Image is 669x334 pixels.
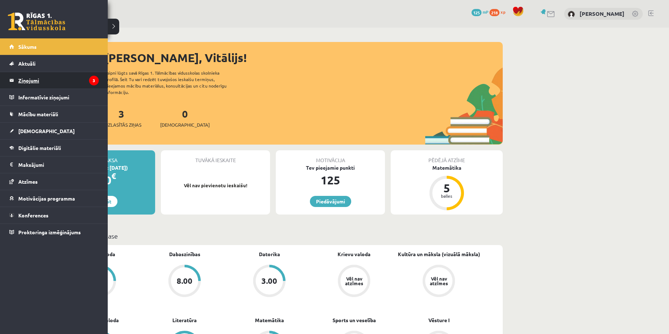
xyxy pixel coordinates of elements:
[9,72,99,89] a: Ziņojumi3
[9,156,99,173] a: Maksājumi
[261,277,277,285] div: 3.00
[333,316,376,324] a: Sports un veselība
[310,196,351,207] a: Piedāvājumi
[489,9,509,15] a: 218 xp
[471,9,488,15] a: 125 mP
[312,265,396,298] a: Vēl nav atzīmes
[568,11,575,18] img: Vitālijs Čugunovs
[164,182,266,189] p: Vēl nav pievienotu ieskaišu!
[436,194,457,198] div: balles
[276,150,385,164] div: Motivācija
[580,10,624,17] a: [PERSON_NAME]
[227,265,312,298] a: 3.00
[9,224,99,240] a: Proktoringa izmēģinājums
[18,178,38,185] span: Atzīmes
[391,150,503,164] div: Pēdējā atzīme
[46,231,500,241] p: Mācību plāns 10.b1 klase
[9,55,99,72] a: Aktuāli
[501,9,505,15] span: xp
[18,60,36,67] span: Aktuāli
[396,265,481,298] a: Vēl nav atzīmes
[276,164,385,171] div: Tev pieejamie punkti
[169,250,200,258] a: Dabaszinības
[428,316,450,324] a: Vēsture I
[177,277,192,285] div: 8.00
[111,171,116,181] span: €
[391,164,503,171] div: Matemātika
[89,76,99,85] i: 3
[104,49,503,66] div: [PERSON_NAME], Vitālijs!
[398,250,480,258] a: Kultūra un māksla (vizuālā māksla)
[105,70,239,95] div: Laipni lūgts savā Rīgas 1. Tālmācības vidusskolas skolnieka profilā. Šeit Tu vari redzēt tuvojošo...
[18,72,99,89] legend: Ziņojumi
[101,121,141,128] span: Neizlasītās ziņas
[471,9,482,16] span: 125
[429,276,449,286] div: Vēl nav atzīmes
[9,89,99,105] a: Informatīvie ziņojumi
[344,276,364,286] div: Vēl nav atzīmes
[338,250,371,258] a: Krievu valoda
[18,212,48,218] span: Konferences
[160,121,210,128] span: [DEMOGRAPHIC_DATA]
[161,150,270,164] div: Tuvākā ieskaite
[436,182,457,194] div: 5
[101,107,141,128] a: 3Neizlasītās ziņas
[18,145,61,151] span: Digitālie materiāli
[9,140,99,156] a: Digitālie materiāli
[483,9,488,15] span: mP
[18,43,37,50] span: Sākums
[9,106,99,122] a: Mācību materiāli
[259,250,280,258] a: Datorika
[18,195,75,202] span: Motivācijas programma
[18,156,99,173] legend: Maksājumi
[276,171,385,189] div: 125
[18,229,81,235] span: Proktoringa izmēģinājums
[142,265,227,298] a: 8.00
[8,13,65,30] a: Rīgas 1. Tālmācības vidusskola
[18,128,75,134] span: [DEMOGRAPHIC_DATA]
[391,164,503,211] a: Matemātika 5 balles
[9,207,99,224] a: Konferences
[9,123,99,139] a: [DEMOGRAPHIC_DATA]
[18,89,99,105] legend: Informatīvie ziņojumi
[489,9,500,16] span: 218
[9,173,99,190] a: Atzīmes
[172,316,197,324] a: Literatūra
[255,316,284,324] a: Matemātika
[9,38,99,55] a: Sākums
[18,111,58,117] span: Mācību materiāli
[160,107,210,128] a: 0[DEMOGRAPHIC_DATA]
[9,190,99,207] a: Motivācijas programma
